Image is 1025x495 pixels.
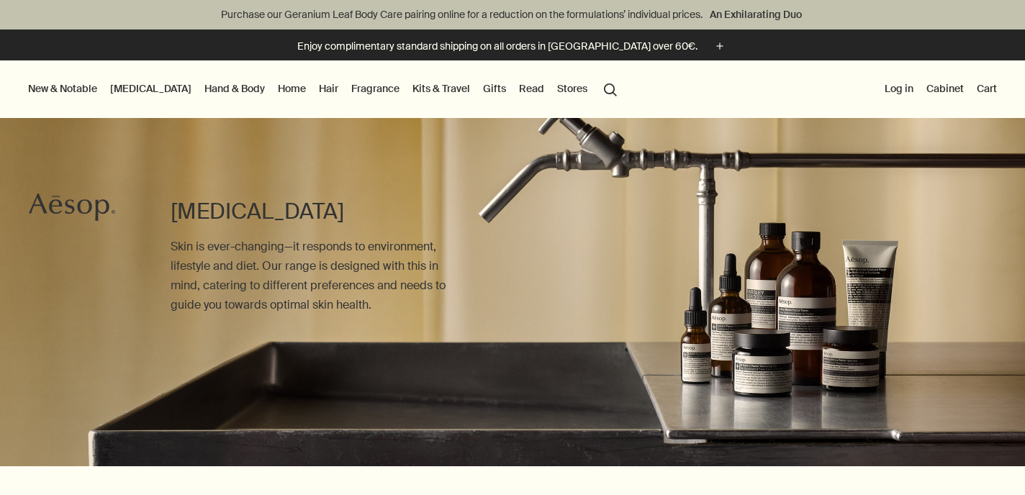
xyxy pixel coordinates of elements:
[316,79,341,98] a: Hair
[25,79,100,98] button: New & Notable
[107,79,194,98] a: [MEDICAL_DATA]
[707,6,805,22] a: An Exhilarating Duo
[202,79,268,98] a: Hand & Body
[597,75,623,102] button: Open search
[275,79,309,98] a: Home
[554,79,590,98] button: Stores
[297,39,697,54] p: Enjoy complimentary standard shipping on all orders in [GEOGRAPHIC_DATA] over 60€.
[974,79,1000,98] button: Cart
[25,60,623,118] nav: primary
[348,79,402,98] a: Fragrance
[882,79,916,98] button: Log in
[297,38,728,55] button: Enjoy complimentary standard shipping on all orders in [GEOGRAPHIC_DATA] over 60€.
[14,7,1011,22] p: Purchase our Geranium Leaf Body Care pairing online for a reduction on the formulations’ individu...
[171,237,455,315] p: Skin is ever-changing—it responds to environment, lifestyle and diet. Our range is designed with ...
[171,197,455,226] h1: [MEDICAL_DATA]
[882,60,1000,118] nav: supplementary
[516,79,547,98] a: Read
[924,79,967,98] a: Cabinet
[25,189,119,229] a: Aesop
[410,79,473,98] a: Kits & Travel
[480,79,509,98] a: Gifts
[29,193,115,222] svg: Aesop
